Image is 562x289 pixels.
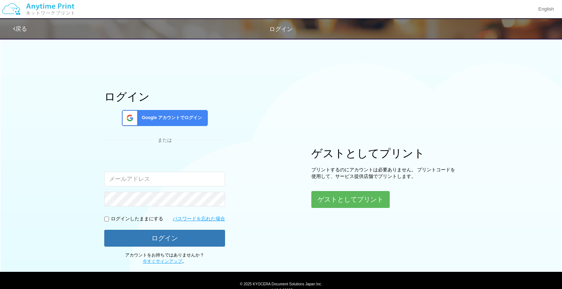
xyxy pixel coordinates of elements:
[111,216,163,223] p: ログインしたままにする
[240,281,322,286] span: © 2025 KYOCERA Document Solutions Japan Inc.
[143,259,182,264] a: 今すぐサインアップ
[104,252,225,265] p: アカウントをお持ちではありませんか？
[311,191,390,208] button: ゲストとしてプリント
[104,172,225,186] input: メールアドレス
[311,167,458,180] p: プリントするのにアカウントは必要ありません。 プリントコードを使用して、サービス提供店舗でプリントします。
[13,26,27,32] a: 戻る
[104,91,225,103] h1: ログイン
[173,216,225,223] a: パスワードを忘れた場合
[139,115,202,121] span: Google アカウントでログイン
[269,26,293,32] span: ログイン
[143,259,187,264] span: 。
[104,137,225,144] div: または
[311,147,458,159] h1: ゲストとしてプリント
[104,230,225,247] button: ログイン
